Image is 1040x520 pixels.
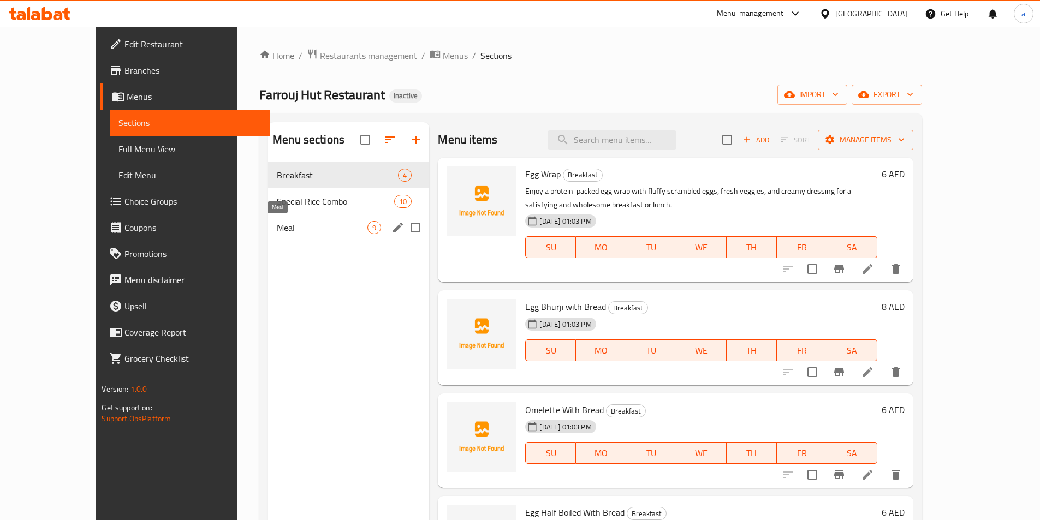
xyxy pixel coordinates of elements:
[390,219,406,236] button: edit
[883,359,909,385] button: delete
[530,343,572,358] span: SU
[124,300,261,313] span: Upsell
[883,462,909,488] button: delete
[777,85,847,105] button: import
[377,127,403,153] span: Sort sections
[826,462,852,488] button: Branch-specific-item
[100,267,270,293] a: Menu disclaimer
[399,170,411,181] span: 4
[102,411,171,426] a: Support.OpsPlatform
[530,240,572,255] span: SU
[627,507,667,520] div: Breakfast
[861,262,874,276] a: Edit menu item
[580,240,622,255] span: MO
[716,128,739,151] span: Select section
[801,361,824,384] span: Select to update
[861,468,874,481] a: Edit menu item
[781,343,823,358] span: FR
[731,445,772,461] span: TH
[421,49,425,62] li: /
[525,339,576,361] button: SU
[118,116,261,129] span: Sections
[259,82,385,107] span: Farrouj Hut Restaurant
[676,236,727,258] button: WE
[320,49,417,62] span: Restaurants management
[882,505,905,520] h6: 6 AED
[268,162,429,188] div: Breakfast4
[827,339,877,361] button: SA
[731,343,772,358] span: TH
[447,299,516,369] img: Egg Bhurji with Bread
[818,130,913,150] button: Manage items
[609,302,647,314] span: Breakfast
[606,404,646,417] div: Breakfast
[681,343,722,358] span: WE
[626,236,676,258] button: TU
[717,7,784,20] div: Menu-management
[548,130,676,150] input: search
[277,195,394,208] span: Special Rice Combo
[831,240,873,255] span: SA
[860,88,913,101] span: export
[831,445,873,461] span: SA
[124,38,261,51] span: Edit Restaurant
[100,31,270,57] a: Edit Restaurant
[118,142,261,156] span: Full Menu View
[777,236,827,258] button: FR
[801,463,824,486] span: Select to update
[438,132,497,148] h2: Menu items
[124,273,261,286] span: Menu disclaimer
[827,133,905,147] span: Manage items
[394,195,412,208] div: items
[631,343,672,358] span: TU
[727,339,777,361] button: TH
[100,83,270,110] a: Menus
[259,49,922,63] nav: breadcrumb
[268,214,429,241] div: Meal9edit
[676,442,727,464] button: WE
[827,236,877,258] button: SA
[826,359,852,385] button: Branch-specific-item
[268,188,429,214] div: Special Rice Combo10
[525,298,606,315] span: Egg Bhurji with Bread
[563,169,602,181] span: Breakfast
[525,166,561,182] span: Egg Wrap
[607,405,645,417] span: Breakfast
[102,401,152,415] span: Get support on:
[835,8,907,20] div: [GEOGRAPHIC_DATA]
[777,442,827,464] button: FR
[826,256,852,282] button: Branch-specific-item
[525,442,576,464] button: SU
[831,343,873,358] span: SA
[110,110,270,136] a: Sections
[430,49,468,63] a: Menus
[118,169,261,182] span: Edit Menu
[1021,8,1025,20] span: a
[403,127,429,153] button: Add section
[443,49,468,62] span: Menus
[268,158,429,245] nav: Menu sections
[272,132,344,148] h2: Menu sections
[777,339,827,361] button: FR
[626,339,676,361] button: TU
[727,442,777,464] button: TH
[389,89,422,103] div: Inactive
[124,221,261,234] span: Coupons
[576,339,626,361] button: MO
[676,339,727,361] button: WE
[100,293,270,319] a: Upsell
[741,134,771,146] span: Add
[389,91,422,100] span: Inactive
[827,442,877,464] button: SA
[447,402,516,472] img: Omelette With Bread
[530,445,572,461] span: SU
[774,132,818,148] span: Select section first
[781,240,823,255] span: FR
[882,299,905,314] h6: 8 AED
[681,240,722,255] span: WE
[631,240,672,255] span: TU
[535,216,596,226] span: [DATE] 01:03 PM
[299,49,302,62] li: /
[100,57,270,83] a: Branches
[608,301,648,314] div: Breakfast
